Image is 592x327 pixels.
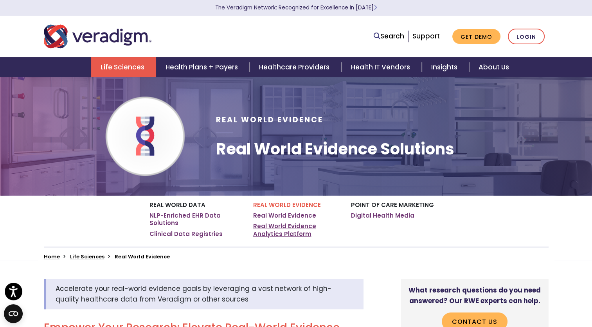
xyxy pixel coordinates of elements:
a: NLP-Enriched EHR Data Solutions [149,212,241,227]
span: Accelerate your real-world evidence goals by leveraging a vast network of high-quality healthcare... [56,284,331,304]
iframe: Drift Chat Widget [442,271,583,318]
a: Real World Evidence Analytics Platform [253,222,339,238]
a: Login [508,29,545,45]
a: Life Sciences [91,57,156,77]
a: About Us [469,57,518,77]
a: Digital Health Media [351,212,414,220]
a: Get Demo [452,29,500,44]
strong: What research questions do you need answered? Our RWE experts can help. [408,285,541,305]
a: Search [374,31,404,42]
a: Clinical Data Registries [149,230,223,238]
a: Health Plans + Payers [156,57,250,77]
a: Health IT Vendors [342,57,422,77]
img: Veradigm logo [44,24,151,49]
a: Real World Evidence [253,212,316,220]
a: Life Sciences [70,253,104,260]
a: Support [412,31,440,41]
a: Home [44,253,60,260]
h1: Real World Evidence Solutions [216,140,454,158]
span: Learn More [374,4,377,11]
a: Healthcare Providers [250,57,341,77]
span: Real World Evidence [216,114,323,125]
a: The Veradigm Network: Recognized for Excellence in [DATE]Learn More [215,4,377,11]
button: Open CMP widget [4,304,23,323]
a: Insights [422,57,469,77]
